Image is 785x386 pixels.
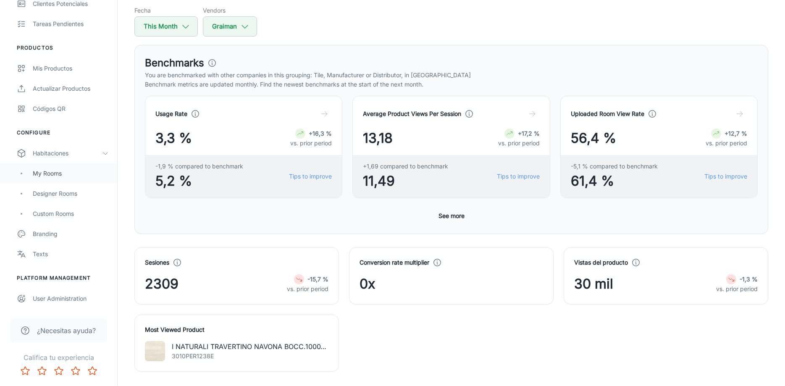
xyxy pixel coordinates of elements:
[307,276,328,283] strong: -15,7 %
[363,162,448,171] span: +1,69 compared to benchmark
[497,172,540,181] a: Tips to improve
[33,229,109,239] div: Branding
[145,80,758,89] p: Benchmark metrics are updated monthly. Find the newest benchmarks at the start of the next month.
[725,130,747,137] strong: +12,7 %
[435,208,468,223] button: See more
[145,341,165,361] img: I NATURALI TRAVERTINO NAVONA BOCC.1000X3000
[33,189,109,198] div: Designer Rooms
[50,362,67,379] button: Rate 3 star
[34,362,50,379] button: Rate 2 star
[172,341,328,352] p: I NATURALI TRAVERTINO NAVONA BOCC.1000X3000
[290,139,332,148] p: vs. prior period
[360,274,375,294] span: 0x
[571,162,658,171] span: -5,1 % compared to benchmark
[33,249,109,259] div: Texts
[574,274,613,294] span: 30 mil
[33,294,109,303] div: User Administration
[33,84,109,93] div: Actualizar productos
[360,258,429,267] h4: Conversion rate multiplier
[571,171,658,191] span: 61,4 %
[363,128,393,148] span: 13,18
[84,362,101,379] button: Rate 5 star
[145,71,758,80] p: You are benchmarked with other companies in this grouping: Tile, Manufacturer or Distributor, in ...
[145,55,204,71] h3: Benchmarks
[203,6,257,15] h5: Vendors
[145,274,179,294] span: 2309
[740,276,758,283] strong: -1,3 %
[571,128,616,148] span: 56,4 %
[134,16,198,37] button: This Month
[145,325,328,334] h4: Most Viewed Product
[571,109,644,118] h4: Uploaded Room View Rate
[716,284,758,294] p: vs. prior period
[203,16,257,37] button: Graiman
[67,362,84,379] button: Rate 4 star
[33,149,102,158] div: Habitaciones
[287,284,328,294] p: vs. prior period
[155,162,243,171] span: -1,9 % compared to benchmark
[33,209,109,218] div: Custom Rooms
[155,109,187,118] h4: Usage Rate
[7,352,110,362] p: Califica tu experiencia
[706,139,747,148] p: vs. prior period
[574,258,628,267] h4: Vistas del producto
[289,172,332,181] a: Tips to improve
[363,171,448,191] span: 11,49
[37,326,96,336] span: ¿Necesitas ayuda?
[155,128,192,148] span: 3,3 %
[363,109,461,118] h4: Average Product Views Per Session
[33,64,109,73] div: Mis productos
[17,362,34,379] button: Rate 1 star
[518,130,540,137] strong: +17,2 %
[145,258,169,267] h4: Sesiones
[33,19,109,29] div: Tareas pendientes
[172,352,328,361] p: 3010PER1238E
[134,6,198,15] h5: Fecha
[33,169,109,178] div: My Rooms
[498,139,540,148] p: vs. prior period
[704,172,747,181] a: Tips to improve
[155,171,243,191] span: 5,2 %
[33,104,109,113] div: Códigos QR
[309,130,332,137] strong: +16,3 %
